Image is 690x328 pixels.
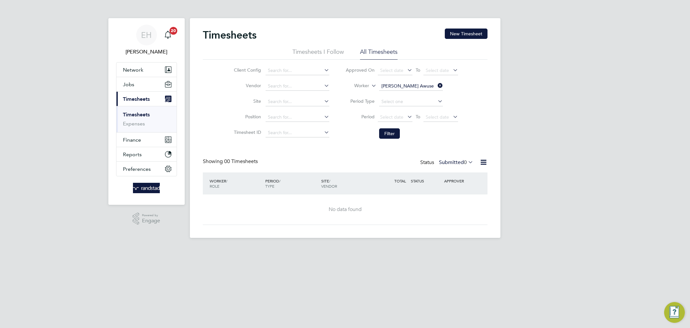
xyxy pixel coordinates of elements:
[116,92,177,106] button: Timesheets
[394,178,406,183] span: TOTAL
[116,48,177,56] span: Emma Howells
[321,183,337,189] span: VENDOR
[426,114,449,120] span: Select date
[266,113,329,122] input: Search for...
[464,159,467,166] span: 0
[123,67,143,73] span: Network
[345,114,375,120] label: Period
[379,97,443,106] input: Select one
[379,82,443,91] input: Search for...
[414,66,422,74] span: To
[414,112,422,121] span: To
[116,133,177,147] button: Finance
[232,114,261,120] label: Position
[345,98,375,104] label: Period Type
[209,206,481,213] div: No data found
[116,106,177,132] div: Timesheets
[380,114,403,120] span: Select date
[279,178,280,183] span: /
[409,175,443,187] div: STATUS
[210,183,219,189] span: ROLE
[203,158,259,165] div: Showing
[123,137,141,143] span: Finance
[266,97,329,106] input: Search for...
[203,29,257,41] h2: Timesheets
[232,67,261,73] label: Client Config
[123,166,151,172] span: Preferences
[141,31,152,39] span: EH
[133,213,160,225] a: Powered byEngage
[224,158,258,165] span: 00 Timesheets
[340,83,369,89] label: Worker
[445,29,487,39] button: New Timesheet
[123,121,145,127] a: Expenses
[116,77,177,91] button: Jobs
[123,151,142,158] span: Reports
[226,178,227,183] span: /
[142,218,160,224] span: Engage
[123,111,150,118] a: Timesheets
[265,183,274,189] span: TYPE
[439,159,473,166] label: Submitted
[266,66,329,75] input: Search for...
[292,48,344,60] li: Timesheets I Follow
[116,162,177,176] button: Preferences
[329,178,330,183] span: /
[123,96,150,102] span: Timesheets
[116,147,177,161] button: Reports
[420,158,475,167] div: Status
[320,175,376,192] div: SITE
[443,175,476,187] div: APPROVER
[426,67,449,73] span: Select date
[266,128,329,137] input: Search for...
[266,82,329,91] input: Search for...
[380,67,403,73] span: Select date
[345,67,375,73] label: Approved On
[379,128,400,139] button: Filter
[116,63,177,77] button: Network
[264,175,320,192] div: PERIOD
[232,98,261,104] label: Site
[123,81,134,88] span: Jobs
[116,183,177,193] a: Go to home page
[116,25,177,56] a: EH[PERSON_NAME]
[161,25,174,45] a: 20
[232,129,261,135] label: Timesheet ID
[108,18,185,205] nav: Main navigation
[664,302,685,323] button: Engage Resource Center
[360,48,398,60] li: All Timesheets
[232,83,261,88] label: Vendor
[208,175,264,192] div: WORKER
[133,183,160,193] img: randstad-logo-retina.png
[142,213,160,218] span: Powered by
[170,27,177,35] span: 20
